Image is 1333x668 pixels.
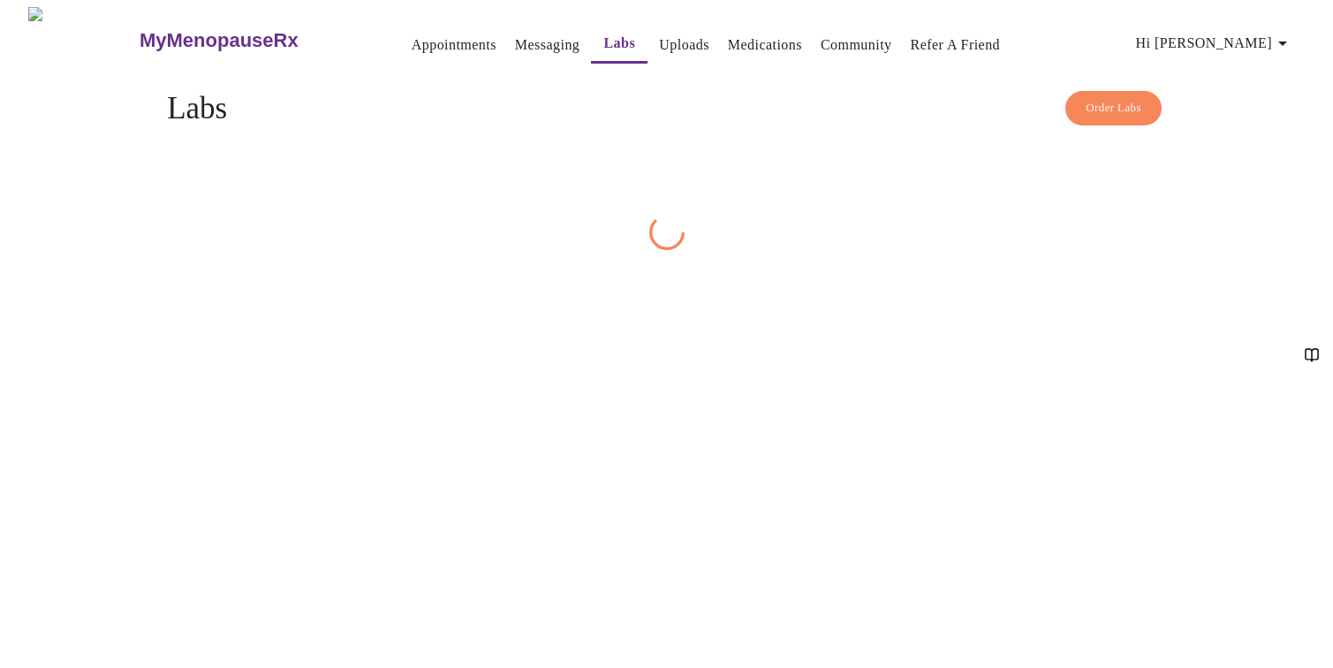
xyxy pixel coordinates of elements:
button: Appointments [405,27,504,63]
button: Uploads [652,27,716,63]
a: Messaging [515,33,579,57]
button: Labs [591,26,648,64]
a: Appointments [412,33,496,57]
h3: MyMenopauseRx [140,29,299,52]
button: Community [814,27,899,63]
button: Medications [721,27,809,63]
a: MyMenopauseRx [137,10,368,72]
a: Refer a Friend [911,33,1001,57]
button: Messaging [508,27,587,63]
a: Labs [603,31,635,56]
img: MyMenopauseRx Logo [28,7,137,73]
h4: Labs [167,91,1166,126]
a: Medications [728,33,802,57]
span: Hi [PERSON_NAME] [1136,31,1293,56]
button: Order Labs [1065,91,1162,125]
button: Hi [PERSON_NAME] [1129,26,1300,61]
span: Order Labs [1086,98,1141,118]
button: Refer a Friend [904,27,1008,63]
a: Uploads [659,33,709,57]
a: Community [821,33,892,57]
